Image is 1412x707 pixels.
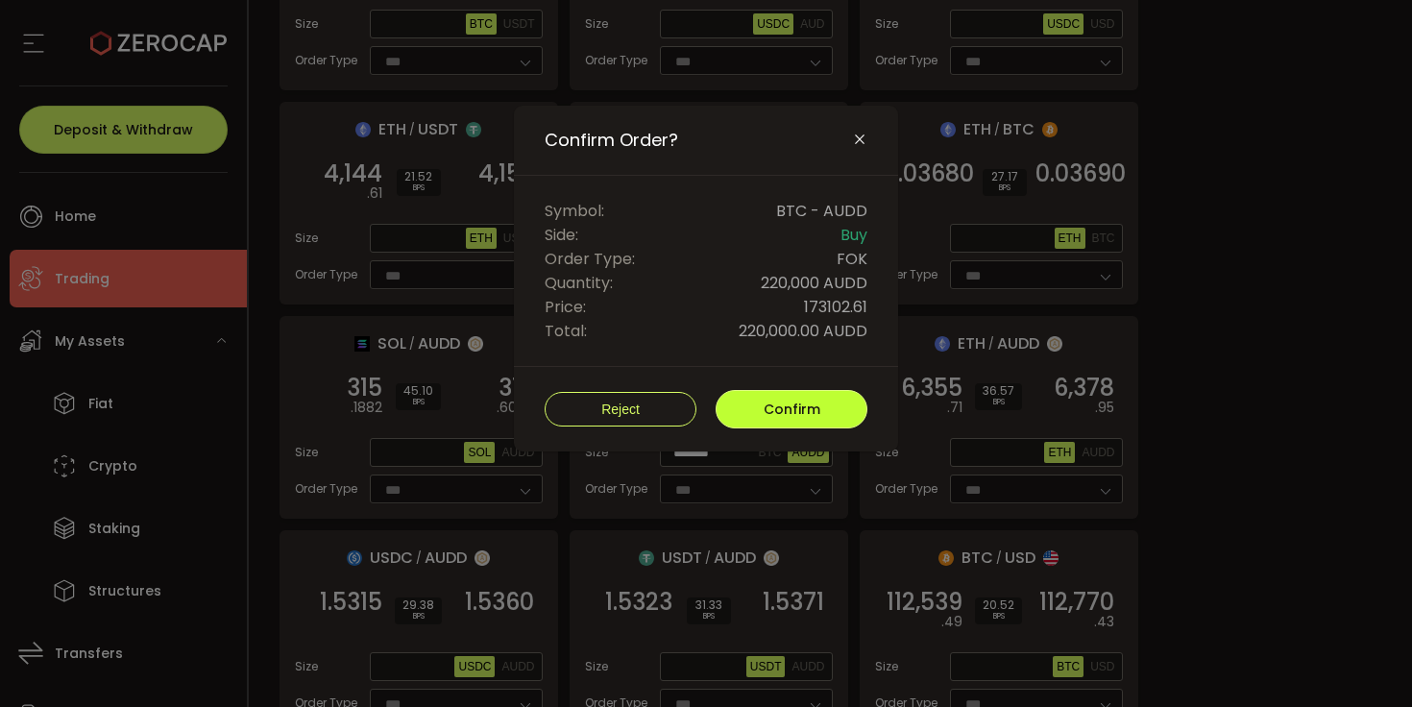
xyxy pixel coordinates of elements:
[764,400,820,419] span: Confirm
[840,223,867,247] span: Buy
[545,129,678,152] span: Confirm Order?
[716,390,867,428] button: Confirm
[852,132,867,149] button: Close
[545,199,604,223] span: Symbol:
[1183,500,1412,707] iframe: Chat Widget
[739,319,867,343] span: 220,000.00 AUDD
[761,271,867,295] span: 220,000 AUDD
[545,271,613,295] span: Quantity:
[545,247,635,271] span: Order Type:
[804,295,867,319] span: 173102.61
[545,295,586,319] span: Price:
[776,199,867,223] span: BTC - AUDD
[601,402,640,417] span: Reject
[545,223,578,247] span: Side:
[545,392,696,427] button: Reject
[545,319,587,343] span: Total:
[514,106,898,451] div: Confirm Order?
[837,247,867,271] span: FOK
